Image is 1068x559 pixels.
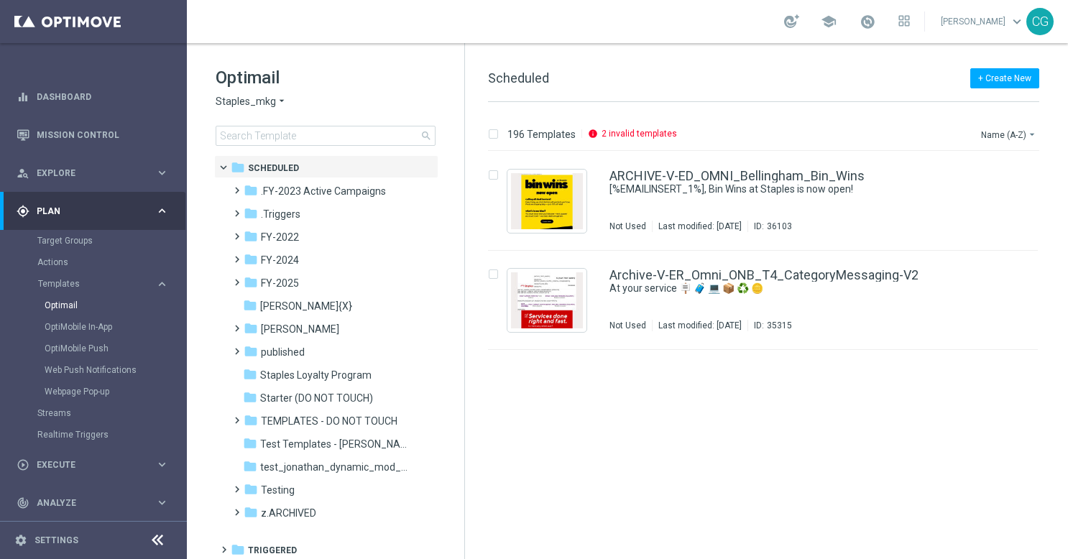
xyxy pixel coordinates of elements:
button: play_circle_outline Execute keyboard_arrow_right [16,459,170,471]
i: track_changes [17,496,29,509]
div: Optimail [45,295,185,316]
span: Starter (DO NOT TOUCH) [260,392,373,405]
i: keyboard_arrow_right [155,166,169,180]
span: Plan [37,207,155,216]
i: info [588,129,598,139]
div: Templates [37,273,185,402]
div: Mission Control [17,116,169,154]
i: folder [243,436,257,451]
i: keyboard_arrow_right [155,204,169,218]
div: Plan [17,205,155,218]
span: z.ARCHIVED [261,507,316,519]
a: Mission Control [37,116,169,154]
i: folder [244,252,258,267]
i: folder [231,542,245,557]
a: [PERSON_NAME]keyboard_arrow_down [939,11,1026,32]
div: Realtime Triggers [37,424,185,445]
div: Web Push Notifications [45,359,185,381]
i: keyboard_arrow_right [155,458,169,471]
i: keyboard_arrow_right [155,277,169,291]
i: folder [244,413,258,428]
div: Templates [38,279,155,288]
a: ARCHIVE-V-ED_OMNI_Bellingham_Bin_Wins [609,170,865,183]
div: Explore [17,167,155,180]
div: At your service 🪧 🧳 💻 📦 ♻️ 🪙 [609,282,977,295]
span: jonathan_testing_folder [261,323,339,336]
span: school [821,14,837,29]
a: Dashboard [37,78,169,116]
span: Explore [37,169,155,177]
a: Realtime Triggers [37,429,149,440]
span: Triggered [248,544,297,557]
i: folder [244,183,258,198]
img: 36103.jpeg [511,173,583,229]
div: Press SPACE to select this row. [474,449,1065,548]
i: folder [244,482,258,496]
i: folder [231,160,245,175]
span: keyboard_arrow_down [1009,14,1025,29]
a: Web Push Notifications [45,364,149,376]
span: Analyze [37,499,155,507]
span: TEMPLATES - DO NOT TOUCH [261,415,397,428]
i: folder [243,367,257,382]
p: 196 Templates [507,128,576,141]
button: equalizer Dashboard [16,91,170,103]
button: track_changes Analyze keyboard_arrow_right [16,497,170,509]
span: .FY-2023 Active Campaigns [261,185,386,198]
span: published [261,346,305,359]
span: Staples_mkg [216,95,276,108]
div: Webpage Pop-up [45,381,185,402]
a: Optimail [45,300,149,311]
i: equalizer [17,91,29,103]
h1: Optimail [216,66,436,89]
div: Last modified: [DATE] [653,221,747,232]
button: gps_fixed Plan keyboard_arrow_right [16,205,170,217]
span: Test Templates - Jonas [260,438,408,451]
div: Press SPACE to select this row. [474,152,1065,251]
i: settings [14,534,27,547]
a: Target Groups [37,235,149,246]
span: FY-2024 [261,254,299,267]
i: folder [244,344,258,359]
i: folder [243,298,257,313]
div: Actions [37,251,185,273]
span: Testing [261,484,295,496]
i: person_search [17,167,29,180]
input: Search Template [216,126,436,146]
div: Last modified: [DATE] [653,320,747,331]
a: Actions [37,257,149,268]
div: Press SPACE to select this row. [474,251,1065,350]
a: [%EMAILINSERT_1%], Bin Wins at Staples is now open! [609,183,944,196]
p: 2 invalid templates [602,128,677,139]
span: FY-2022 [261,231,299,244]
div: Press SPACE to select this row. [474,350,1065,449]
span: Staples Loyalty Program [260,369,372,382]
span: Execute [37,461,155,469]
div: Analyze [17,496,155,509]
i: folder [243,459,257,473]
a: OptiMobile Push [45,343,149,354]
a: At your service 🪧 🧳 💻 📦 ♻️ 🪙 [609,282,944,295]
button: + Create New [970,68,1039,88]
div: CG [1026,8,1054,35]
div: ID: [747,320,792,331]
div: Templates keyboard_arrow_right [37,278,170,290]
div: 35315 [767,320,792,331]
div: Streams [37,402,185,424]
div: [%EMAILINSERT_1%], Bin Wins at Staples is now open! [609,183,977,196]
div: OptiMobile Push [45,338,185,359]
img: 35315.jpeg [511,272,583,328]
div: 36103 [767,221,792,232]
span: Scheduled [488,70,549,86]
div: ID: [747,221,792,232]
span: .Triggers [261,208,300,221]
a: Settings [34,536,78,545]
i: keyboard_arrow_right [155,496,169,509]
i: folder [244,229,258,244]
div: Execute [17,458,155,471]
i: arrow_drop_down [1026,129,1038,140]
span: FY-2025 [261,277,299,290]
